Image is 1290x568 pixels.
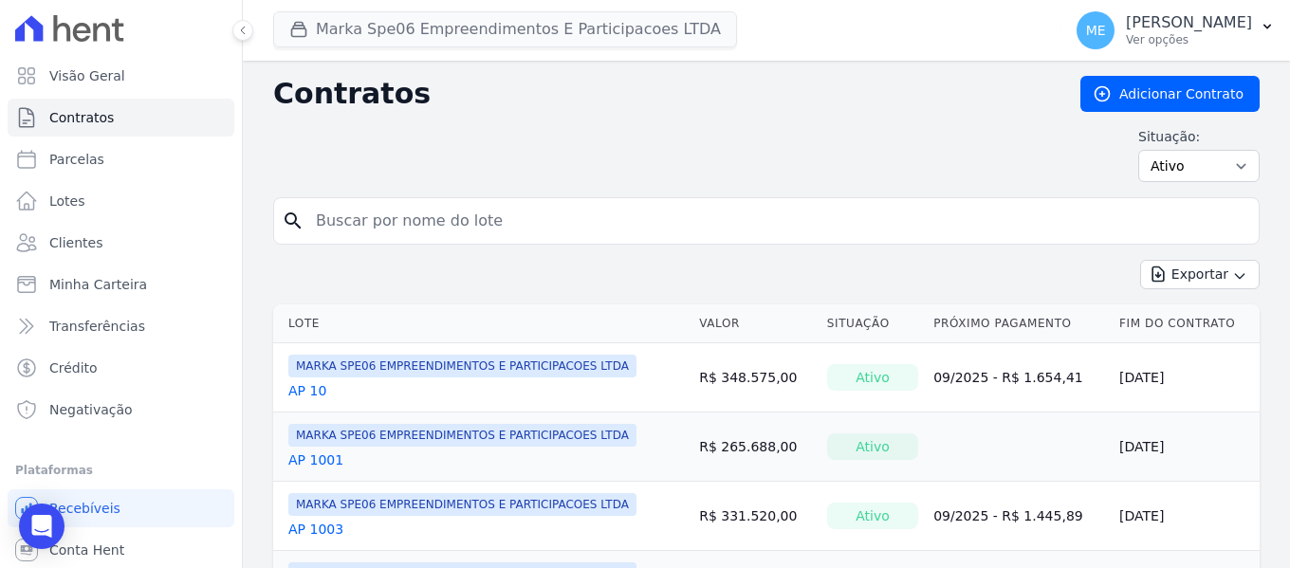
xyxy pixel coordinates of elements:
th: Situação [820,304,926,343]
span: Crédito [49,358,98,377]
div: Ativo [827,433,918,460]
div: Plataformas [15,459,227,482]
span: Recebíveis [49,499,120,518]
span: Transferências [49,317,145,336]
span: ME [1086,24,1106,37]
a: Visão Geral [8,57,234,95]
a: Clientes [8,224,234,262]
span: Parcelas [49,150,104,169]
span: Negativação [49,400,133,419]
a: Lotes [8,182,234,220]
a: 09/2025 - R$ 1.654,41 [933,370,1083,385]
a: Negativação [8,391,234,429]
button: Exportar [1140,260,1260,289]
p: Ver opções [1126,32,1252,47]
th: Fim do Contrato [1112,304,1260,343]
a: Parcelas [8,140,234,178]
td: [DATE] [1112,412,1260,482]
span: Minha Carteira [49,275,147,294]
a: 09/2025 - R$ 1.445,89 [933,508,1083,523]
td: [DATE] [1112,482,1260,551]
a: Adicionar Contrato [1080,76,1260,112]
a: Contratos [8,99,234,137]
a: Recebíveis [8,489,234,527]
label: Situação: [1138,127,1260,146]
i: search [282,210,304,232]
a: AP 1003 [288,520,343,539]
span: MARKA SPE06 EMPREENDIMENTOS E PARTICIPACOES LTDA [288,355,636,377]
h2: Contratos [273,77,1050,111]
div: Open Intercom Messenger [19,504,64,549]
span: MARKA SPE06 EMPREENDIMENTOS E PARTICIPACOES LTDA [288,493,636,516]
div: Ativo [827,364,918,391]
button: Marka Spe06 Empreendimentos E Participacoes LTDA [273,11,737,47]
td: R$ 348.575,00 [691,343,820,412]
span: Clientes [49,233,102,252]
span: Lotes [49,192,85,211]
p: [PERSON_NAME] [1126,13,1252,32]
span: Visão Geral [49,66,125,85]
th: Próximo Pagamento [926,304,1112,343]
a: Crédito [8,349,234,387]
span: MARKA SPE06 EMPREENDIMENTOS E PARTICIPACOES LTDA [288,424,636,447]
td: [DATE] [1112,343,1260,412]
a: AP 1001 [288,450,343,469]
span: Conta Hent [49,541,124,559]
a: Minha Carteira [8,266,234,303]
input: Buscar por nome do lote [304,202,1251,240]
a: Transferências [8,307,234,345]
div: Ativo [827,503,918,529]
span: Contratos [49,108,114,127]
td: R$ 331.520,00 [691,482,820,551]
td: R$ 265.688,00 [691,412,820,482]
button: ME [PERSON_NAME] Ver opções [1061,4,1290,57]
a: AP 10 [288,381,326,400]
th: Lote [273,304,691,343]
th: Valor [691,304,820,343]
